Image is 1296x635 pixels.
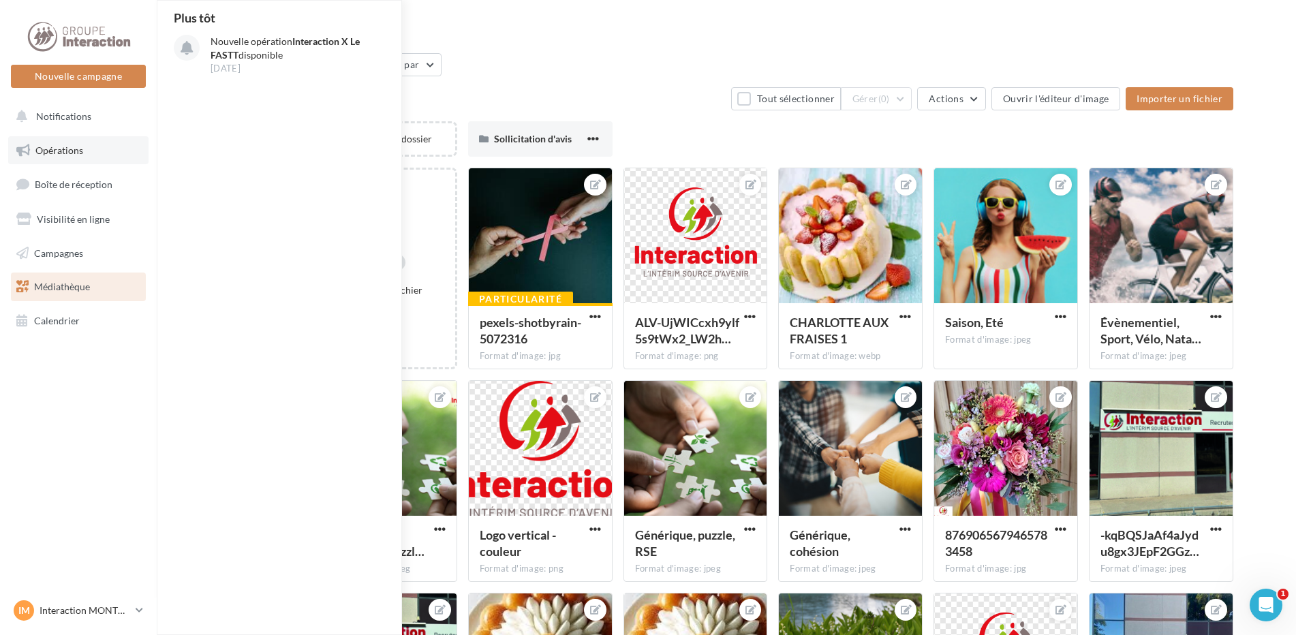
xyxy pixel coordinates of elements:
[173,22,1280,42] div: Médiathèque
[945,527,1047,559] span: 8769065679465783458
[991,87,1120,110] button: Ouvrir l'éditeur d'image
[841,87,912,110] button: Gérer(0)
[917,87,985,110] button: Actions
[37,213,110,225] span: Visibilité en ligne
[1100,563,1222,575] div: Format d'image: jpeg
[945,563,1066,575] div: Format d'image: jpg
[1250,589,1282,621] iframe: Intercom live chat
[8,205,149,234] a: Visibilité en ligne
[34,315,80,326] span: Calendrier
[8,239,149,268] a: Campagnes
[878,93,890,104] span: (0)
[790,315,889,346] span: CHARLOTTE AUX FRAISES 1
[8,307,149,335] a: Calendrier
[480,315,581,346] span: pexels-shotbyrain-5072316
[635,563,756,575] div: Format d'image: jpeg
[790,527,850,559] span: Générique, cohésion
[1100,350,1222,362] div: Format d'image: jpeg
[1278,589,1289,600] span: 1
[40,604,130,617] p: Interaction MONTPELLIER
[480,350,601,362] div: Format d'image: jpg
[35,144,83,156] span: Opérations
[8,136,149,165] a: Opérations
[34,247,83,258] span: Campagnes
[1126,87,1233,110] button: Importer un fichier
[34,281,90,292] span: Médiathèque
[8,102,143,131] button: Notifications
[11,598,146,623] a: IM Interaction MONTPELLIER
[480,527,556,559] span: Logo vertical - couleur
[635,315,739,346] span: ALV-UjWICcxh9ylf5s9tWx2_LW2hXNBN56glF_o5Liowo9GHSIrQ8h9N
[35,179,112,190] span: Boîte de réception
[18,604,30,617] span: IM
[945,315,1004,330] span: Saison, Eté
[8,170,149,199] a: Boîte de réception
[1137,93,1222,104] span: Importer un fichier
[8,273,149,301] a: Médiathèque
[731,87,840,110] button: Tout sélectionner
[11,65,146,88] button: Nouvelle campagne
[468,292,573,307] div: Particularité
[494,133,572,144] span: Sollicitation d'avis
[790,563,911,575] div: Format d'image: jpeg
[480,563,601,575] div: Format d'image: png
[36,110,91,122] span: Notifications
[790,350,911,362] div: Format d'image: webp
[635,527,735,559] span: Générique, puzzle, RSE
[635,350,756,362] div: Format d'image: png
[1100,315,1201,346] span: Évènementiel, Sport, Vélo, Natation, Course
[1100,527,1199,559] span: -kqBQSJaAf4aJydu8gx3JEpF2GGzyfi66KXzACQ3NrmduPJtXkMw8dBgkwTTEGXB3OPFvg6Og5NwuCSQYw=s0
[929,93,963,104] span: Actions
[945,334,1066,346] div: Format d'image: jpeg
